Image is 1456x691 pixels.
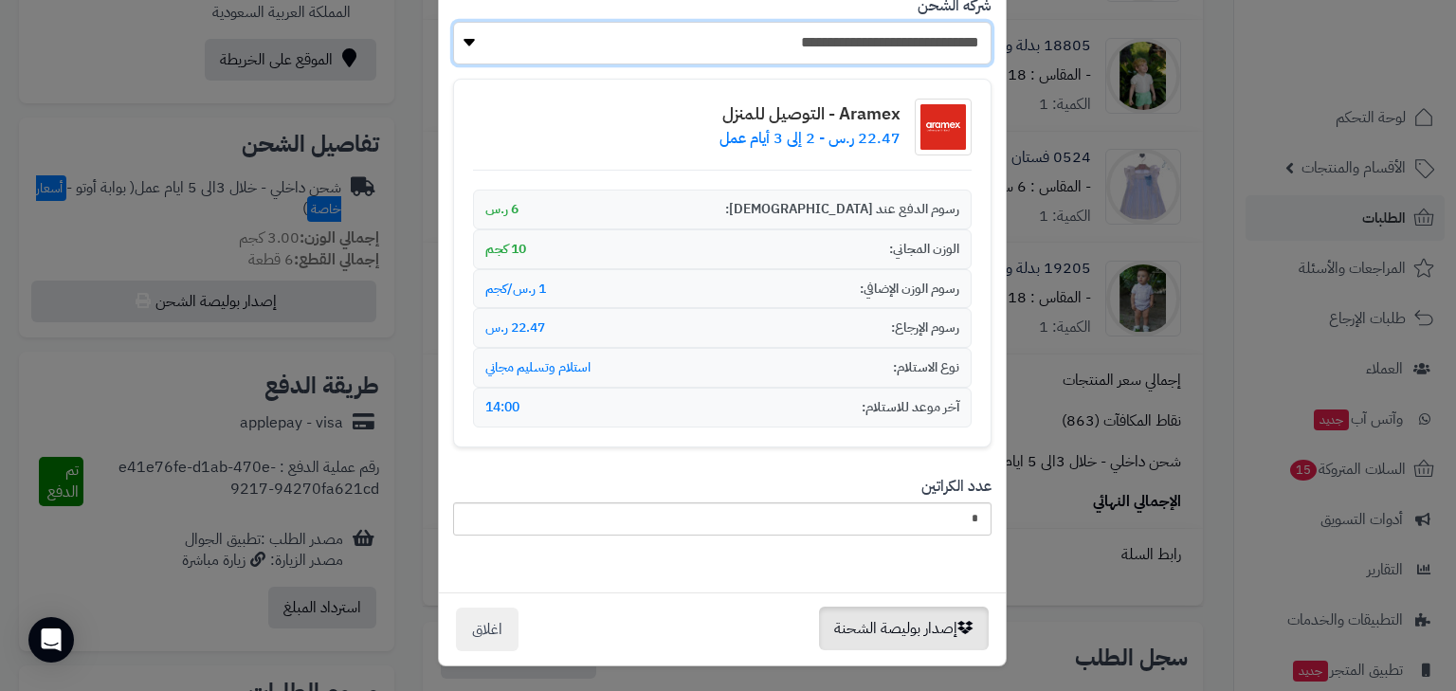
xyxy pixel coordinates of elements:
label: عدد الكراتين [921,476,992,498]
span: رسوم الدفع عند [DEMOGRAPHIC_DATA]: [725,200,959,219]
span: رسوم الوزن الإضافي: [860,280,959,299]
p: 22.47 ر.س - 2 إلى 3 أيام عمل [719,128,901,150]
span: استلام وتسليم مجاني [485,358,591,377]
span: رسوم الإرجاع: [891,318,959,337]
span: 10 كجم [485,240,526,259]
div: Open Intercom Messenger [28,617,74,663]
span: نوع الاستلام: [893,358,959,377]
h4: Aramex - التوصيل للمنزل [719,104,901,123]
span: 1 ر.س/كجم [485,280,546,299]
span: 14:00 [485,398,519,417]
button: إصدار بوليصة الشحنة [819,607,989,650]
span: الوزن المجاني: [889,240,959,259]
span: 22.47 ر.س [485,318,545,337]
span: 6 ر.س [485,200,519,219]
span: آخر موعد للاستلام: [862,398,959,417]
button: اغلاق [456,608,519,651]
img: شعار شركة الشحن [915,99,972,155]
